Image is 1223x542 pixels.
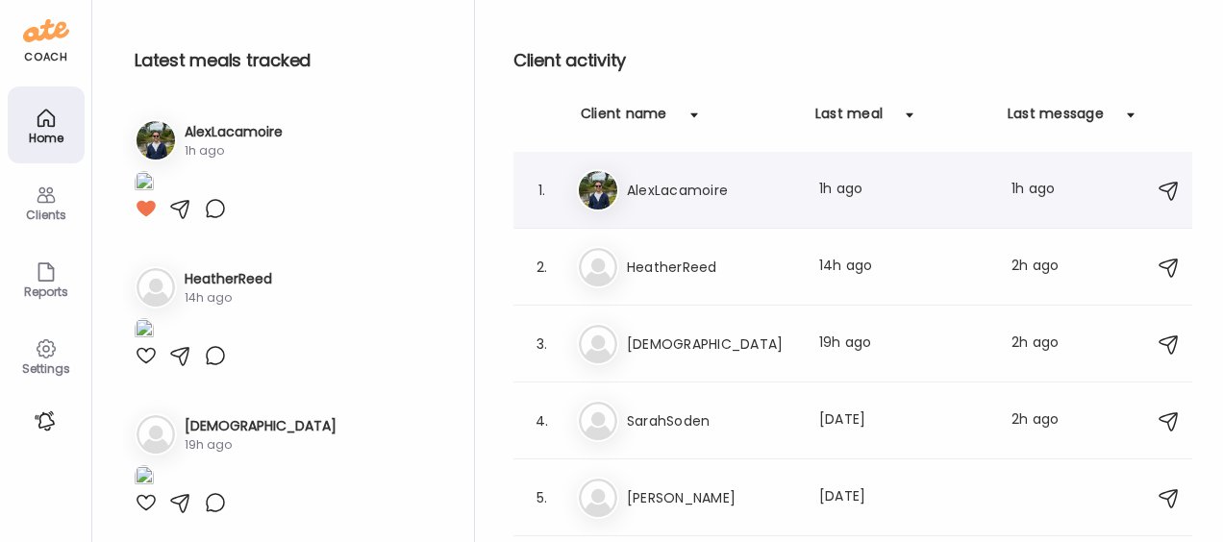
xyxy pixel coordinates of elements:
div: Last meal [815,104,883,135]
img: bg-avatar-default.svg [579,479,617,517]
div: 5. [531,486,554,509]
h3: [DEMOGRAPHIC_DATA] [627,333,796,356]
div: Home [12,132,81,144]
h3: SarahSoden [627,409,796,432]
img: avatars%2FNnxwDBmdkOeK1NT09WytNoFynC73 [137,121,175,160]
img: bg-avatar-default.svg [137,268,175,307]
div: 19h ago [819,333,988,356]
div: 1h ago [819,179,988,202]
h3: [PERSON_NAME] [627,486,796,509]
h3: AlexLacamoire [185,122,283,142]
img: images%2FNnxwDBmdkOeK1NT09WytNoFynC73%2FEPYuhQjzOC7e5Ba5VaTb%2FGSfnLbky7Vz05DdAgC8B_1080 [135,171,154,197]
div: Last message [1008,104,1104,135]
div: 2h ago [1011,256,1086,279]
div: 1h ago [185,142,283,160]
div: [DATE] [819,486,988,509]
div: coach [24,49,67,65]
div: 14h ago [185,289,272,307]
div: 2h ago [1011,409,1086,432]
div: Settings [12,362,81,375]
div: Client name [581,104,667,135]
div: 4. [531,409,554,432]
img: bg-avatar-default.svg [579,248,617,286]
div: Clients [12,209,81,221]
h2: Latest meals tracked [135,46,443,75]
div: [DATE] [819,409,988,432]
div: 3. [531,333,554,356]
img: images%2FGK7qfjM1zhhGpI1CHCkAp4ZOdkg1%2FAbi2PgTsHstnf4T27Eoj%2F1qtu29OVx9TzAslJUIeA_1080 [135,318,154,344]
img: ate [23,15,69,46]
div: 1h ago [1011,179,1086,202]
div: Reports [12,285,81,298]
h3: AlexLacamoire [627,179,796,202]
div: 14h ago [819,256,988,279]
h2: Client activity [513,46,1192,75]
h3: [DEMOGRAPHIC_DATA] [185,416,337,436]
div: 19h ago [185,436,337,454]
img: images%2FqrtQFvNB0bQbA83e6r25zfxdjog1%2FFUHhDWz5lHi4Y0xf1CGg%2F6CeeoWIGwj74TiIijOIl_1080 [135,465,154,491]
img: avatars%2FNnxwDBmdkOeK1NT09WytNoFynC73 [579,171,617,209]
div: 2h ago [1011,333,1086,356]
div: 1. [531,179,554,202]
h3: HeatherReed [185,269,272,289]
div: 2. [531,256,554,279]
h3: HeatherReed [627,256,796,279]
img: bg-avatar-default.svg [579,402,617,440]
img: bg-avatar-default.svg [579,325,617,363]
img: bg-avatar-default.svg [137,415,175,454]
